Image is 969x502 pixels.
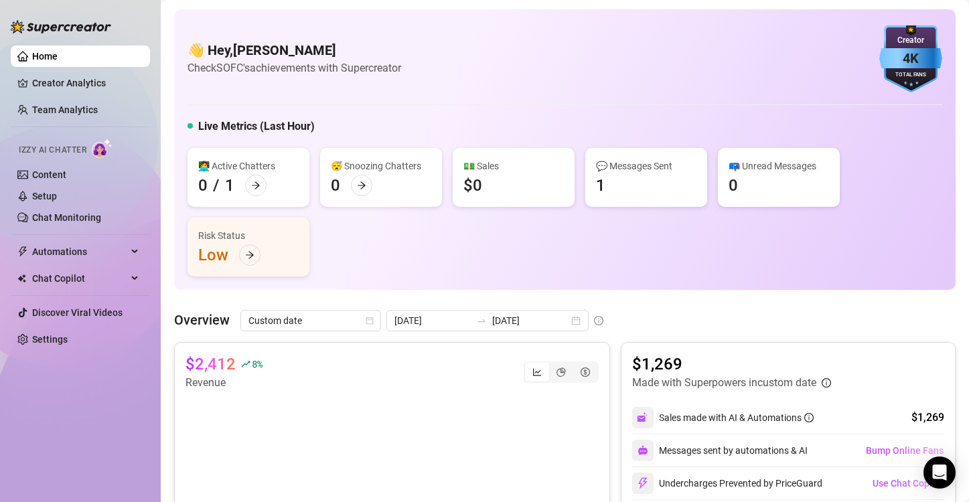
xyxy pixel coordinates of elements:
[581,367,590,377] span: dollar-circle
[185,353,236,375] article: $2,412
[32,334,68,345] a: Settings
[32,104,98,115] a: Team Analytics
[659,410,814,425] div: Sales made with AI & Automations
[32,268,127,289] span: Chat Copilot
[596,159,696,173] div: 💬 Messages Sent
[32,191,57,201] a: Setup
[225,175,234,196] div: 1
[92,139,113,158] img: AI Chatter
[366,317,374,325] span: calendar
[198,159,299,173] div: 👩‍💻 Active Chatters
[632,353,831,375] article: $1,269
[198,175,208,196] div: 0
[476,315,487,326] span: swap-right
[804,413,814,422] span: info-circle
[594,316,603,325] span: info-circle
[879,25,942,92] img: blue-badge-DgoSNQY1.svg
[32,169,66,180] a: Content
[556,367,566,377] span: pie-chart
[185,375,262,391] article: Revenue
[174,310,230,330] article: Overview
[865,440,944,461] button: Bump Online Fans
[245,250,254,260] span: arrow-right
[32,241,127,262] span: Automations
[32,72,139,94] a: Creator Analytics
[879,34,942,47] div: Creator
[822,378,831,388] span: info-circle
[638,445,648,456] img: svg%3e
[637,412,649,424] img: svg%3e
[241,359,250,369] span: rise
[476,315,487,326] span: to
[248,311,373,331] span: Custom date
[463,175,482,196] div: $0
[879,48,942,69] div: 4K
[463,159,564,173] div: 💵 Sales
[532,367,542,377] span: line-chart
[394,313,471,328] input: Start date
[32,307,123,318] a: Discover Viral Videos
[17,246,28,257] span: thunderbolt
[637,477,649,489] img: svg%3e
[11,20,111,33] img: logo-BBDzfeDw.svg
[252,357,262,370] span: 8 %
[331,159,431,173] div: 😴 Snoozing Chatters
[357,181,366,190] span: arrow-right
[524,361,599,383] div: segmented control
[19,144,86,157] span: Izzy AI Chatter
[632,473,822,494] div: Undercharges Prevented by PriceGuard
[188,41,401,60] h4: 👋 Hey, [PERSON_NAME]
[596,175,605,196] div: 1
[729,159,829,173] div: 📪 Unread Messages
[492,313,569,328] input: End date
[873,478,944,489] span: Use Chat Copilot
[198,118,315,135] h5: Live Metrics (Last Hour)
[879,71,942,80] div: Total Fans
[32,212,101,223] a: Chat Monitoring
[866,445,944,456] span: Bump Online Fans
[17,274,26,283] img: Chat Copilot
[872,473,944,494] button: Use Chat Copilot
[251,181,260,190] span: arrow-right
[32,51,58,62] a: Home
[198,228,299,243] div: Risk Status
[632,440,808,461] div: Messages sent by automations & AI
[331,175,340,196] div: 0
[923,456,956,489] div: Open Intercom Messenger
[729,175,738,196] div: 0
[632,375,816,391] article: Made with Superpowers in custom date
[911,410,944,426] div: $1,269
[188,60,401,76] article: Check SOFC's achievements with Supercreator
